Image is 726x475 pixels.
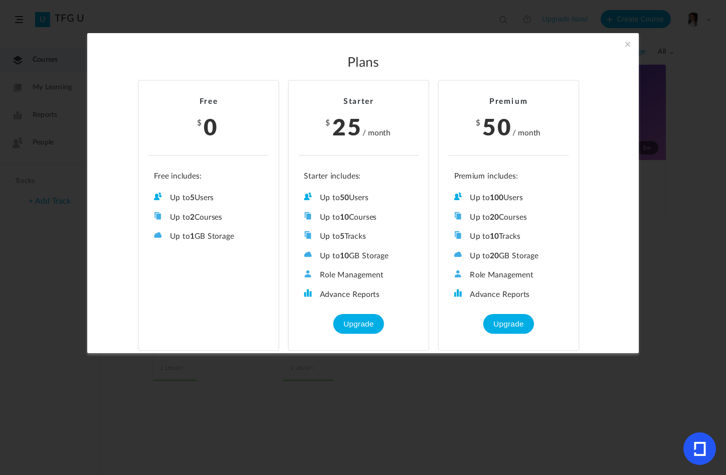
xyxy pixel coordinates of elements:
li: Up to Tracks [454,231,564,242]
li: Advance Reports [454,289,564,299]
h2: Starter [298,97,419,106]
b: 100 [490,194,503,202]
b: 50 [340,194,349,202]
h2: Plans [109,55,617,71]
span: 50 [482,110,512,142]
b: 5 [340,233,344,240]
b: 2 [190,213,195,221]
li: Up to GB Storage [304,250,413,261]
li: Up to GB Storage [154,231,263,242]
b: 20 [490,213,499,221]
li: Advance Reports [304,289,413,299]
li: Up to Courses [454,212,564,222]
li: Up to Users [154,193,263,203]
b: 5 [190,194,195,202]
b: 10 [340,213,349,221]
button: Upgrade [483,314,533,334]
li: Role Management [454,270,564,280]
cite: / month [512,127,540,138]
li: Up to Courses [304,212,413,222]
b: 10 [490,233,499,240]
li: Up to Tracks [304,231,413,242]
span: $ [197,119,203,126]
li: Up to Users [304,193,413,203]
b: 10 [340,252,349,259]
span: 25 [332,110,362,142]
span: 0 [204,110,219,142]
h2: Premium [449,97,569,106]
span: $ [476,119,481,126]
li: Up to GB Storage [454,250,564,261]
b: 1 [190,233,195,240]
cite: / month [362,127,391,138]
li: Up to Courses [154,212,263,222]
li: Up to Users [454,193,564,203]
h2: Free [148,97,269,106]
li: Role Management [304,270,413,280]
button: Upgrade [333,314,384,334]
span: $ [325,119,331,126]
b: 20 [490,252,499,259]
